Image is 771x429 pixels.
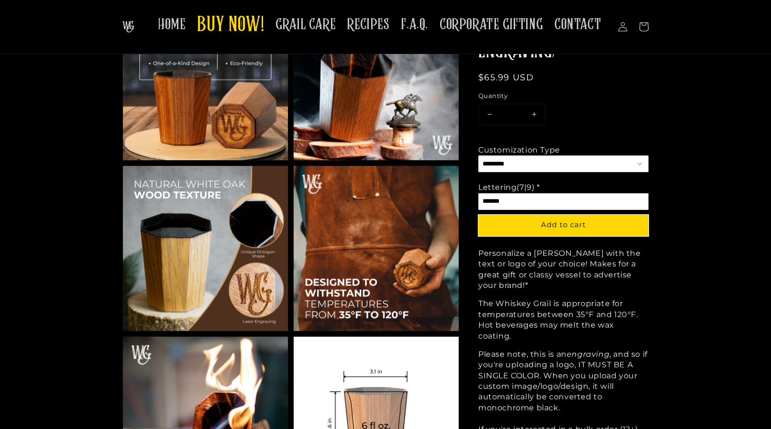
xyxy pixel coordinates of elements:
span: RECIPES [347,15,389,34]
span: CORPORATE GIFTING [440,15,543,34]
img: 35 to 120F [294,166,459,331]
a: F.A.Q. [395,10,434,40]
em: engraving [567,349,609,358]
div: Lettering [478,182,540,193]
span: The Whiskey Grail is appropriate for temperatures between 35°F and 120°F. Hot beverages may melt ... [478,299,638,340]
a: HOME [152,10,191,40]
span: (7|9) [517,183,534,192]
span: BUY NOW! [197,12,264,39]
div: Customization Type [478,145,560,155]
label: Quantity [478,91,649,101]
a: CONTACT [549,10,607,40]
img: The Whiskey Grail [122,21,134,33]
img: Natural White Oak [123,166,288,331]
span: GRAIL CARE [275,15,336,34]
button: Add to cart [478,214,649,236]
a: GRAIL CARE [270,10,341,40]
p: Personalize a [PERSON_NAME] with the text or logo of your choice! Makes for a great gift or class... [478,248,649,291]
span: $65.99 USD [478,72,534,83]
span: HOME [158,15,186,34]
a: RECIPES [341,10,395,40]
span: F.A.Q. [401,15,428,34]
a: BUY NOW! [191,7,270,44]
a: CORPORATE GIFTING [434,10,549,40]
span: CONTACT [554,15,601,34]
span: Add to cart [541,220,586,229]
